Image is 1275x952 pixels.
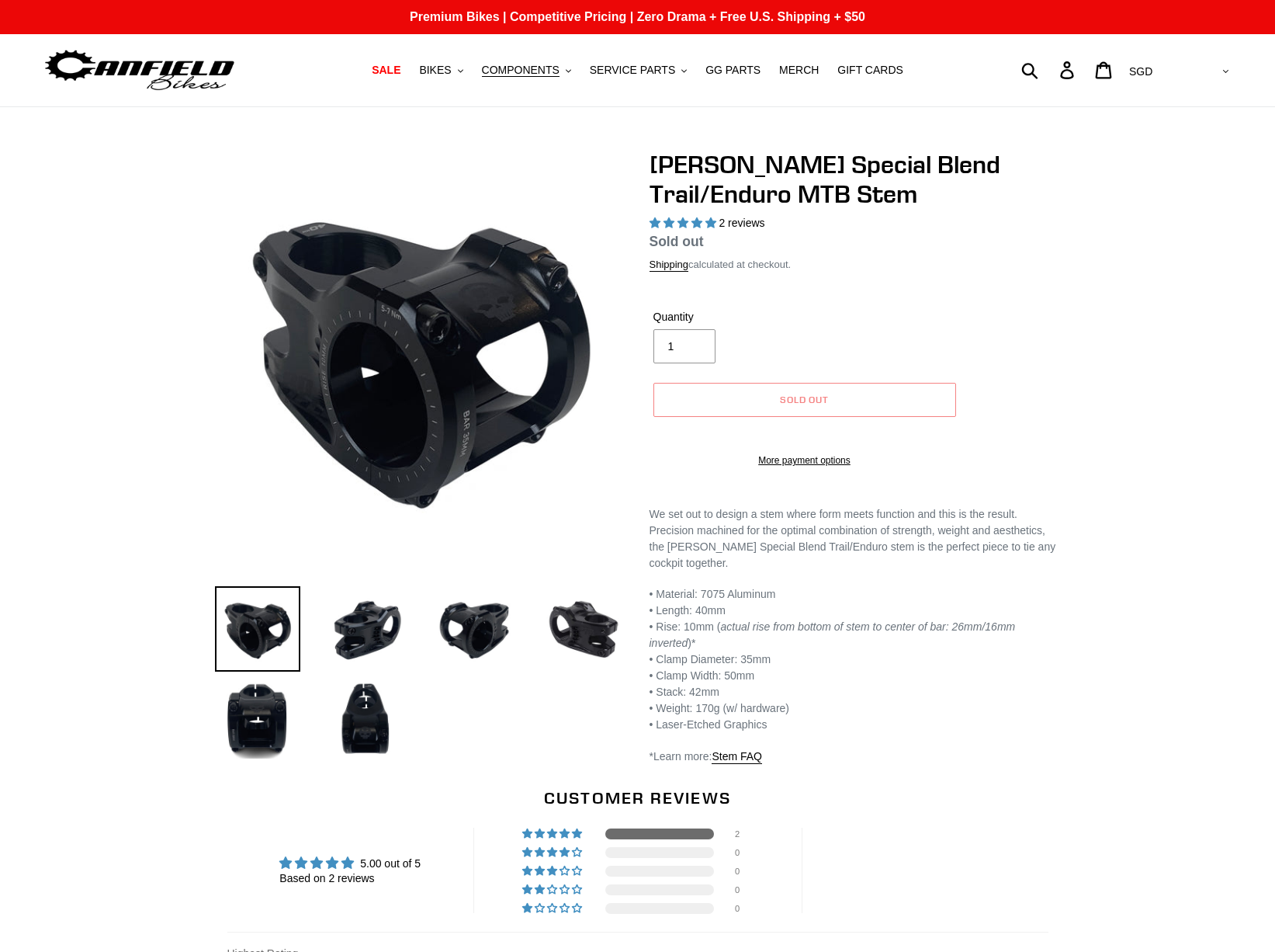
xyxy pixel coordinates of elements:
img: Load image into Gallery viewer, Canfield Special Blend Trail/Enduro MTB Stem [432,586,518,672]
span: 2 reviews [719,217,764,229]
div: calculated at checkout. [650,257,1061,273]
label: Quantity [653,309,801,325]
img: Load image into Gallery viewer, Canfield Special Blend Trail/Enduro MTB Stem [215,586,300,672]
span: Sold out [780,394,830,405]
p: We set out to design a stem where form meets function and this is the result. Precision machined ... [650,506,1061,572]
span: MERCH [779,64,819,77]
input: Search [1030,53,1069,87]
button: Sold out [653,383,956,417]
div: 100% (2) reviews with 5 star rating [522,829,584,839]
span: GG PARTS [705,64,760,77]
span: 5.00 out of 5 [360,857,421,870]
h2: Customer Reviews [227,787,1048,809]
span: Sold out [650,234,704,249]
span: SERVICE PARTS [590,64,675,77]
a: GG PARTS [698,60,768,81]
div: 2 [735,829,754,839]
img: Load image into Gallery viewer, Canfield Special Blend Trail/Enduro MTB Stem [324,676,409,762]
button: SERVICE PARTS [582,60,695,81]
img: Canfield Bikes [43,46,237,95]
img: Load image into Gallery viewer, Canfield Special Blend Trail/Enduro MTB Stem [324,586,409,672]
a: MERCH [771,60,826,81]
em: actual rise from bottom of stem to center of bar: 26mm/16mm inverted [650,620,1016,649]
div: Average rating is 5.00 stars [279,854,421,872]
span: GIFT CARDS [837,64,903,77]
p: • Material: 7075 Aluminum • Length: 40mm • Rise: 10mm ( )* • Clamp Diameter: 35mm • Clamp Width: ... [650,586,1061,733]
h1: [PERSON_NAME] Special Blend Trail/Enduro MTB Stem [650,150,1061,210]
img: Load image into Gallery viewer, Canfield Special Blend Trail/Enduro MTB Stem [541,586,626,672]
a: Stem FAQ [712,750,762,764]
a: More payment options [653,453,956,467]
img: Load image into Gallery viewer, Canfield Special Blend Trail/Enduro MTB Stem [215,676,300,762]
a: GIFT CARDS [830,60,911,81]
span: *Learn more: [650,750,712,763]
span: COMPONENTS [482,64,560,77]
span: BIKES [419,64,451,77]
span: 5.00 stars [650,217,719,229]
button: BIKES [411,60,470,81]
button: COMPONENTS [474,60,579,81]
a: Shipping [650,259,689,272]
div: Based on 2 reviews [279,871,421,887]
span: SALE [372,64,400,77]
a: SALE [364,60,408,81]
